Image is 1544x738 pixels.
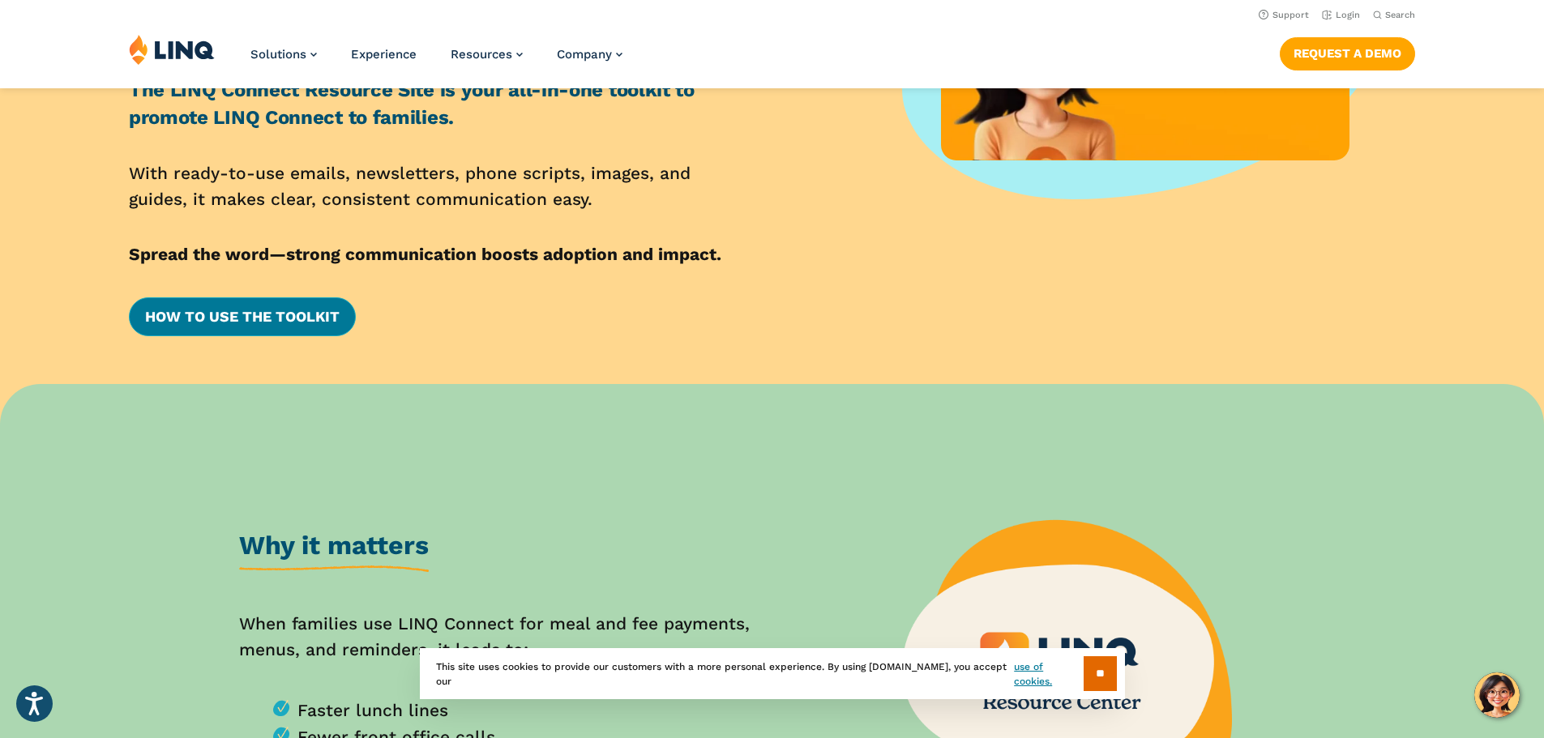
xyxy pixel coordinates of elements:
span: Solutions [250,47,306,62]
a: Resources [451,47,523,62]
nav: Button Navigation [1280,34,1415,70]
strong: Spread the word—strong communication boosts adoption and impact. [129,244,721,264]
span: Resources [451,47,512,62]
p: With ready-to-use emails, newsletters, phone scripts, images, and guides, it makes clear, consist... [129,160,753,212]
strong: The LINQ Connect Resource Site is your all-in-one toolkit to promote LINQ Connect to families. [129,79,695,129]
img: LINQ | K‑12 Software [129,34,215,65]
button: Hello, have a question? Let’s chat. [1474,672,1520,718]
a: Request a Demo [1280,37,1415,70]
a: Company [557,47,622,62]
a: Experience [351,47,417,62]
div: This site uses cookies to provide our customers with a more personal experience. By using [DOMAIN... [420,648,1125,699]
button: Open Search Bar [1373,9,1415,21]
strong: Why it matters [239,530,429,561]
a: Login [1322,10,1360,20]
p: When families use LINQ Connect for meal and fee payments, menus, and reminders, it leads to: [239,611,753,663]
a: use of cookies. [1014,659,1083,689]
a: Solutions [250,47,317,62]
a: Support [1259,10,1309,20]
span: Search [1385,10,1415,20]
span: Company [557,47,612,62]
nav: Primary Navigation [250,34,622,87]
a: How to Use the Toolkit [129,297,356,336]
